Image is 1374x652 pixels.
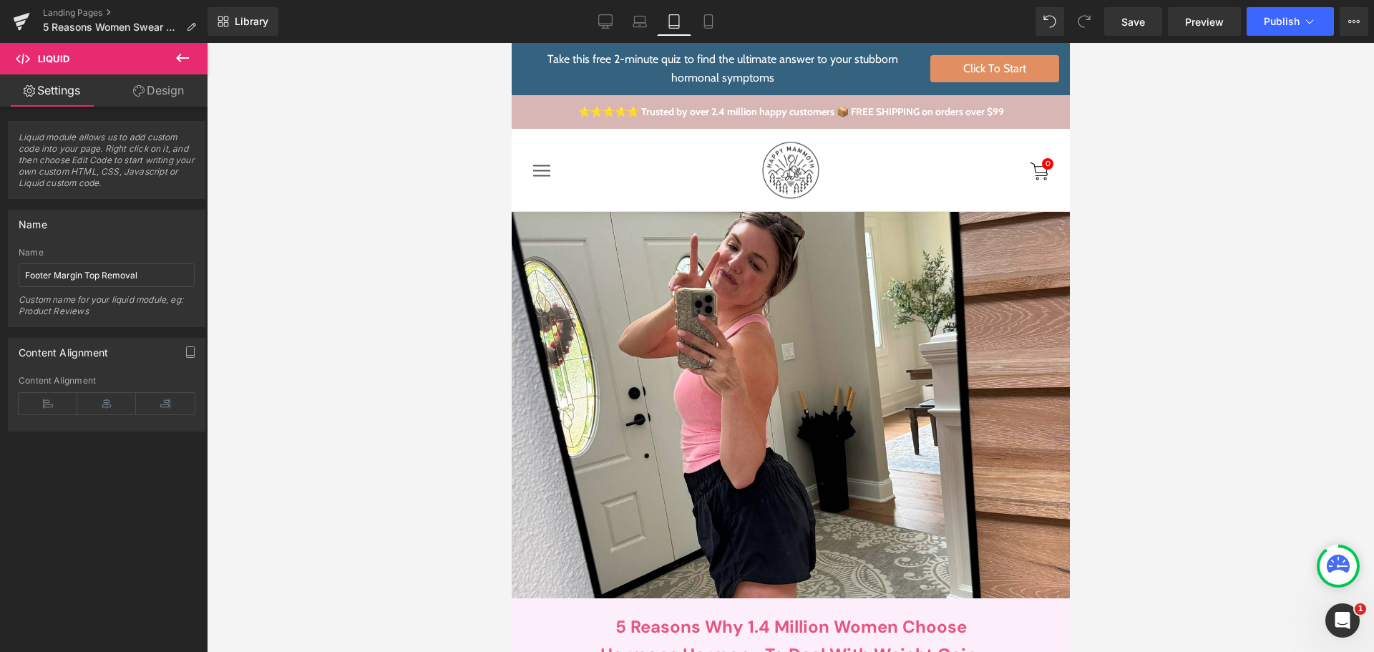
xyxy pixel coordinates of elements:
[21,121,39,134] button: Open navigation
[38,53,69,64] span: Liquid
[19,339,108,359] div: Content Alignment
[1036,7,1064,36] button: Undo
[518,112,537,143] a: Open cart
[1264,16,1300,27] span: Publish
[419,12,547,39] span: Click To Start
[43,21,180,33] span: 5 Reasons Women Swear by Hormone Harmony™
[19,210,47,230] div: Name
[67,62,492,75] a: ⭐⭐⭐⭐⭐ Trusted by over 2.4 million happy customers 📦 FREE SHIPPING on orders over $99
[250,99,308,156] img: HM_Logo_Black_1.png
[530,115,542,127] span: 0
[107,74,210,107] a: Design
[208,7,278,36] a: New Library
[1070,7,1098,36] button: Redo
[19,132,195,198] span: Liquid module allows us to add custom code into your page. Right click on it, and then choose Edi...
[19,294,195,326] div: Custom name for your liquid module, eg: Product Reviews
[235,15,268,28] span: Library
[588,7,623,36] a: Desktop
[1340,7,1368,36] button: More
[1121,14,1145,29] span: Save
[1325,603,1360,638] iframe: Intercom live chat
[1247,7,1334,36] button: Publish
[623,7,657,36] a: Laptop
[1185,14,1224,29] span: Preview
[19,376,195,386] div: Content Alignment
[691,7,726,36] a: Mobile
[83,573,475,651] b: 5 Reasons Why 1.4 Million Women Choose Hormone Harmony To Deal With Weight Gain, Mood Swings, And...
[19,248,195,258] div: Name
[43,7,208,19] a: Landing Pages
[1355,603,1366,615] span: 1
[657,7,691,36] a: Tablet
[1168,7,1241,36] a: Preview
